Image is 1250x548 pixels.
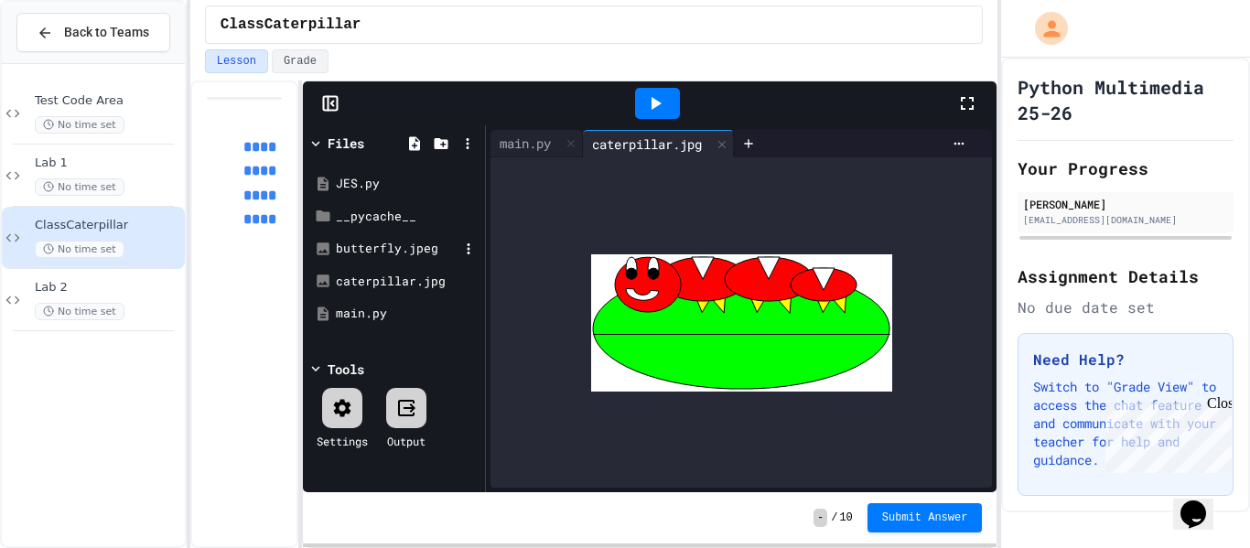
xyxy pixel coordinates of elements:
[336,273,479,291] div: caterpillar.jpg
[64,23,149,42] span: Back to Teams
[16,13,170,52] button: Back to Teams
[336,208,479,226] div: __pycache__
[205,49,268,73] button: Lesson
[1098,395,1232,473] iframe: chat widget
[1018,296,1234,318] div: No due date set
[328,360,364,379] div: Tools
[35,156,181,171] span: Lab 1
[35,303,124,320] span: No time set
[583,130,734,157] div: caterpillar.jpg
[328,134,364,153] div: Files
[336,175,479,193] div: JES.py
[317,433,368,449] div: Settings
[35,93,181,109] span: Test Code Area
[7,7,126,116] div: Chat with us now!Close
[1018,263,1234,289] h2: Assignment Details
[583,134,711,154] div: caterpillar.jpg
[272,49,329,73] button: Grade
[867,503,983,532] button: Submit Answer
[1173,475,1232,530] iframe: chat widget
[831,510,837,525] span: /
[35,218,181,233] span: ClassCaterpillar
[839,510,852,525] span: 10
[490,134,560,153] div: main.py
[336,305,479,323] div: main.py
[490,130,583,157] div: main.py
[882,510,968,525] span: Submit Answer
[1033,378,1218,469] p: Switch to "Grade View" to access the chat feature and communicate with your teacher for help and ...
[35,280,181,295] span: Lab 2
[1023,196,1228,212] div: [PERSON_NAME]
[1023,213,1228,227] div: [EMAIL_ADDRESS][DOMAIN_NAME]
[35,116,124,134] span: No time set
[814,509,827,527] span: -
[387,433,426,449] div: Output
[1033,349,1218,371] h3: Need Help?
[35,241,124,258] span: No time set
[1018,156,1234,181] h2: Your Progress
[1016,7,1072,49] div: My Account
[1018,74,1234,125] h1: Python Multimedia 25-26
[35,178,124,196] span: No time set
[336,240,458,258] div: butterfly.jpeg
[221,14,361,36] span: ClassCaterpillar
[591,254,892,392] img: Z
